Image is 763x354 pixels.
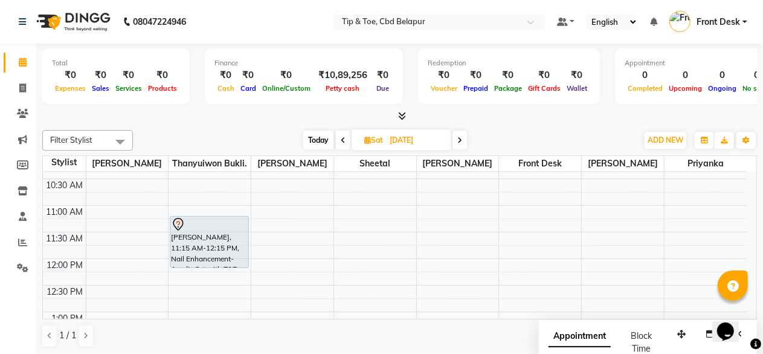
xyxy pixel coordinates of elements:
span: Ongoing [705,84,739,93]
div: Stylist [43,156,86,169]
span: Cash [214,84,237,93]
div: ₹0 [259,68,314,82]
span: Services [112,84,145,93]
div: 12:30 PM [45,286,86,298]
div: Finance [214,58,393,68]
span: [PERSON_NAME] [417,156,499,171]
span: Petty cash [323,84,363,93]
div: ₹0 [145,68,180,82]
span: Gift Cards [525,84,564,93]
span: Wallet [564,84,590,93]
div: 11:00 AM [44,206,86,218]
span: Voucher [428,84,460,93]
span: Sales [89,84,112,93]
div: ₹0 [237,68,259,82]
div: Redemption [428,58,590,68]
div: ₹0 [460,68,491,82]
span: [PERSON_NAME] [582,156,664,171]
div: Total [52,58,180,68]
span: Block Time [631,330,652,354]
span: [PERSON_NAME] [86,156,169,171]
div: ₹0 [112,68,145,82]
span: Products [145,84,180,93]
span: Due [373,84,392,93]
div: ₹0 [491,68,525,82]
div: ₹0 [564,68,590,82]
div: ₹0 [89,68,112,82]
span: 1 / 1 [59,329,76,342]
div: 0 [666,68,705,82]
span: Front Desk [697,16,740,28]
button: ADD NEW [645,132,686,149]
span: Expenses [52,84,89,93]
div: [PERSON_NAME], 11:15 AM-12:15 PM, Nail Enhancement-Acrylic Set with T&T Gel Color [170,217,248,267]
div: 12:00 PM [45,259,86,272]
input: 2025-09-06 [386,131,446,149]
span: Filter Stylist [50,135,92,145]
img: logo [31,5,114,39]
span: [PERSON_NAME] [251,156,333,171]
span: Upcoming [666,84,705,93]
span: Appointment [549,326,611,347]
div: ₹0 [214,68,237,82]
span: Online/Custom [259,84,314,93]
div: 0 [625,68,666,82]
span: Today [303,131,333,149]
span: Completed [625,84,666,93]
span: Package [491,84,525,93]
span: ADD NEW [648,136,683,145]
span: Thanyuiwon Bukli. [169,156,251,171]
div: 1:00 PM [50,312,86,325]
span: Front Desk [499,156,581,171]
div: ₹0 [372,68,393,82]
span: Prepaid [460,84,491,93]
div: ₹0 [525,68,564,82]
span: priyanka [665,156,747,171]
div: 11:30 AM [44,232,86,245]
span: Card [237,84,259,93]
div: 0 [705,68,739,82]
iframe: chat widget [712,306,751,342]
img: Front Desk [669,11,691,32]
div: 10:30 AM [44,179,86,192]
div: ₹0 [52,68,89,82]
span: Sat [361,136,386,145]
div: ₹10,89,256 [314,68,372,82]
span: Sheetal [334,156,416,171]
div: ₹0 [428,68,460,82]
b: 08047224946 [133,5,186,39]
